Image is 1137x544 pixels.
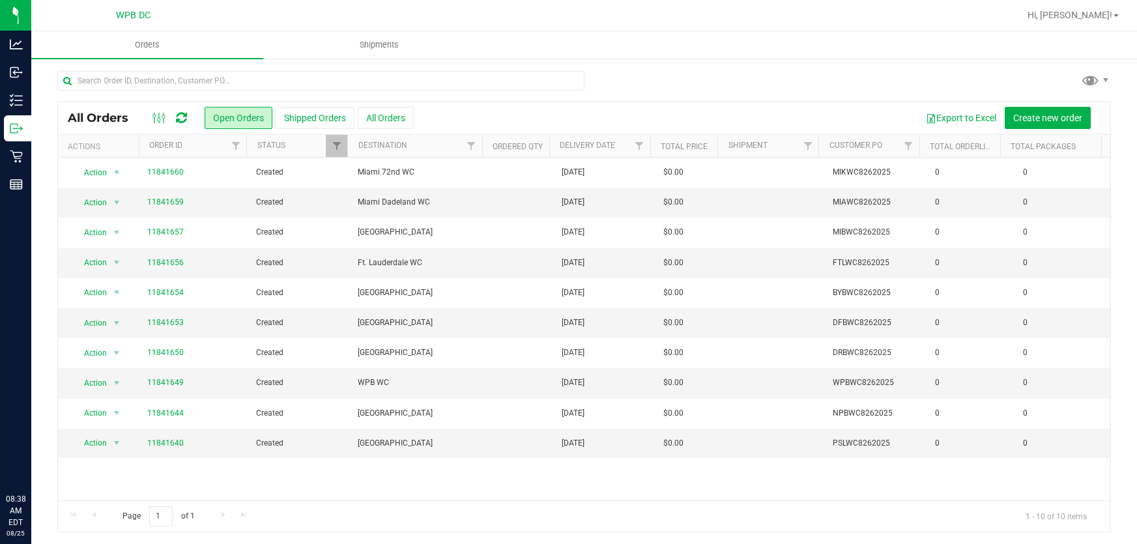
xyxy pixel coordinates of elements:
span: Action [73,164,108,182]
a: 11841657 [147,226,184,238]
span: [GEOGRAPHIC_DATA] [358,287,478,299]
span: 1 - 10 of 10 items [1015,506,1097,526]
inline-svg: Outbound [10,122,23,135]
inline-svg: Reports [10,178,23,191]
span: 0 [1016,223,1034,242]
span: 0 [935,437,940,450]
button: Create new order [1005,107,1091,129]
span: 0 [1016,373,1034,392]
span: $0.00 [663,347,684,359]
span: Created [256,347,342,359]
a: 11841656 [147,257,184,269]
span: 0 [1016,193,1034,212]
button: Shipped Orders [276,107,354,129]
span: WPB WC [358,377,478,389]
span: Created [256,287,342,299]
span: $0.00 [663,377,684,389]
a: 11841644 [147,407,184,420]
span: [DATE] [562,196,584,208]
input: Search Order ID, Destination, Customer PO... [57,71,584,91]
span: [DATE] [562,166,584,179]
span: 0 [935,317,940,329]
span: Action [73,253,108,272]
span: Created [256,257,342,269]
span: $0.00 [663,437,684,450]
a: Filter [898,135,919,157]
span: 0 [935,287,940,299]
span: select [108,223,124,242]
span: Action [73,314,108,332]
span: [GEOGRAPHIC_DATA] [358,407,478,420]
span: 0 [1016,313,1034,332]
span: MIAWC8262025 [833,196,919,208]
span: Created [256,196,342,208]
span: $0.00 [663,257,684,269]
p: 08:38 AM EDT [6,493,25,528]
span: DFBWC8262025 [833,317,919,329]
span: [GEOGRAPHIC_DATA] [358,437,478,450]
span: Action [73,374,108,392]
span: select [108,283,124,302]
span: $0.00 [663,407,684,420]
a: Ordered qty [493,142,543,151]
span: DRBWC8262025 [833,347,919,359]
span: select [108,193,124,212]
span: Created [256,407,342,420]
span: Create new order [1013,113,1082,123]
span: Created [256,317,342,329]
inline-svg: Inbound [10,66,23,79]
span: Action [73,344,108,362]
span: select [108,253,124,272]
a: Orders [31,31,263,59]
span: PSLWC8262025 [833,437,919,450]
span: 0 [935,226,940,238]
span: 0 [935,407,940,420]
a: Total Price [661,142,708,151]
a: Filter [225,135,246,157]
span: [DATE] [562,437,584,450]
span: Orders [117,39,177,51]
span: 0 [1016,434,1034,453]
span: 0 [1016,163,1034,182]
a: Total Orderlines [930,142,1000,151]
span: Page of 1 [111,506,205,526]
span: MIBWC8262025 [833,226,919,238]
span: [GEOGRAPHIC_DATA] [358,226,478,238]
a: Total Packages [1011,142,1076,151]
a: Order ID [149,141,182,150]
a: 11841650 [147,347,184,359]
span: select [108,434,124,452]
a: Filter [461,135,482,157]
span: 0 [935,166,940,179]
iframe: Resource center unread badge [38,438,54,453]
inline-svg: Retail [10,150,23,163]
span: Ft. Lauderdale WC [358,257,478,269]
span: select [108,404,124,422]
span: Action [73,404,108,422]
a: Filter [797,135,818,157]
a: Delivery Date [560,141,615,150]
span: 0 [935,347,940,359]
iframe: Resource center [13,440,52,479]
span: Created [256,377,342,389]
span: 0 [935,196,940,208]
span: Action [73,283,108,302]
span: [DATE] [562,407,584,420]
span: Miami 72nd WC [358,166,478,179]
a: 11841660 [147,166,184,179]
button: Open Orders [205,107,272,129]
span: $0.00 [663,166,684,179]
div: Actions [68,142,134,151]
span: select [108,314,124,332]
span: 0 [1016,343,1034,362]
span: 0 [1016,283,1034,302]
a: Customer PO [829,141,882,150]
span: Created [256,166,342,179]
span: [DATE] [562,226,584,238]
a: 11841659 [147,196,184,208]
span: NPBWC8262025 [833,407,919,420]
span: WPB DC [116,10,151,21]
span: All Orders [68,111,141,125]
span: $0.00 [663,317,684,329]
span: [GEOGRAPHIC_DATA] [358,347,478,359]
